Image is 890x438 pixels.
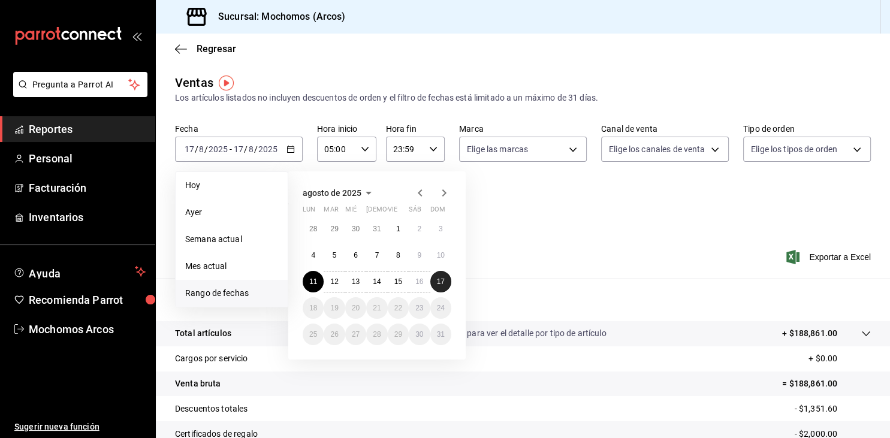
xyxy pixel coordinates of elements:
abbr: viernes [388,206,397,218]
abbr: 30 de agosto de 2025 [415,330,423,339]
button: 18 de agosto de 2025 [303,297,324,319]
button: 10 de agosto de 2025 [430,244,451,266]
button: 23 de agosto de 2025 [409,297,430,319]
abbr: 11 de agosto de 2025 [309,277,317,286]
button: 22 de agosto de 2025 [388,297,409,319]
abbr: 28 de agosto de 2025 [373,330,381,339]
button: 14 de agosto de 2025 [366,271,387,292]
abbr: 30 de julio de 2025 [352,225,360,233]
abbr: 15 de agosto de 2025 [394,277,402,286]
abbr: 19 de agosto de 2025 [330,304,338,312]
span: Reportes [29,121,146,137]
abbr: 23 de agosto de 2025 [415,304,423,312]
button: 17 de agosto de 2025 [430,271,451,292]
input: -- [184,144,195,154]
button: 29 de agosto de 2025 [388,324,409,345]
span: Ayuda [29,264,130,279]
abbr: 22 de agosto de 2025 [394,304,402,312]
abbr: 10 de agosto de 2025 [437,251,445,259]
abbr: 28 de julio de 2025 [309,225,317,233]
img: Tooltip marker [219,75,234,90]
button: 19 de agosto de 2025 [324,297,345,319]
p: Descuentos totales [175,403,248,415]
button: 24 de agosto de 2025 [430,297,451,319]
button: 27 de agosto de 2025 [345,324,366,345]
p: Cargos por servicio [175,352,248,365]
label: Tipo de orden [743,125,871,133]
span: / [254,144,258,154]
abbr: 2 de agosto de 2025 [417,225,421,233]
h3: Sucursal: Mochomos (Arcos) [209,10,345,24]
button: Exportar a Excel [789,250,871,264]
span: Elige los canales de venta [609,143,705,155]
span: Elige las marcas [467,143,528,155]
abbr: miércoles [345,206,357,218]
label: Hora inicio [317,125,376,133]
p: + $188,861.00 [782,327,837,340]
abbr: 16 de agosto de 2025 [415,277,423,286]
abbr: 27 de agosto de 2025 [352,330,360,339]
span: / [204,144,208,154]
button: 9 de agosto de 2025 [409,244,430,266]
p: = $188,861.00 [782,377,871,390]
div: Ventas [175,74,213,92]
button: 11 de agosto de 2025 [303,271,324,292]
abbr: 14 de agosto de 2025 [373,277,381,286]
abbr: 31 de agosto de 2025 [437,330,445,339]
button: 31 de julio de 2025 [366,218,387,240]
input: ---- [208,144,228,154]
button: 12 de agosto de 2025 [324,271,345,292]
span: agosto de 2025 [303,188,361,198]
button: 26 de agosto de 2025 [324,324,345,345]
input: -- [198,144,204,154]
abbr: 12 de agosto de 2025 [330,277,338,286]
label: Canal de venta [601,125,729,133]
abbr: sábado [409,206,421,218]
abbr: 4 de agosto de 2025 [311,251,315,259]
label: Fecha [175,125,303,133]
span: Recomienda Parrot [29,292,146,308]
span: Personal [29,150,146,167]
button: 5 de agosto de 2025 [324,244,345,266]
span: Inventarios [29,209,146,225]
button: 20 de agosto de 2025 [345,297,366,319]
abbr: 24 de agosto de 2025 [437,304,445,312]
button: Pregunta a Parrot AI [13,72,147,97]
p: Venta bruta [175,377,221,390]
label: Marca [459,125,587,133]
abbr: 31 de julio de 2025 [373,225,381,233]
abbr: jueves [366,206,437,218]
abbr: domingo [430,206,445,218]
abbr: 1 de agosto de 2025 [396,225,400,233]
span: Regresar [197,43,236,55]
button: agosto de 2025 [303,186,376,200]
span: Facturación [29,180,146,196]
abbr: 13 de agosto de 2025 [352,277,360,286]
button: 30 de agosto de 2025 [409,324,430,345]
abbr: 7 de agosto de 2025 [375,251,379,259]
abbr: 18 de agosto de 2025 [309,304,317,312]
p: + $0.00 [808,352,871,365]
span: Sugerir nueva función [14,421,146,433]
input: -- [248,144,254,154]
button: 30 de julio de 2025 [345,218,366,240]
button: 25 de agosto de 2025 [303,324,324,345]
p: Da clic en la fila para ver el detalle por tipo de artículo [408,327,607,340]
button: 8 de agosto de 2025 [388,244,409,266]
abbr: 25 de agosto de 2025 [309,330,317,339]
button: 3 de agosto de 2025 [430,218,451,240]
button: 7 de agosto de 2025 [366,244,387,266]
span: Hoy [185,179,278,192]
button: Regresar [175,43,236,55]
abbr: 29 de julio de 2025 [330,225,338,233]
button: 21 de agosto de 2025 [366,297,387,319]
button: 15 de agosto de 2025 [388,271,409,292]
span: / [195,144,198,154]
abbr: 8 de agosto de 2025 [396,251,400,259]
button: 28 de agosto de 2025 [366,324,387,345]
button: 2 de agosto de 2025 [409,218,430,240]
abbr: martes [324,206,338,218]
abbr: 5 de agosto de 2025 [333,251,337,259]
